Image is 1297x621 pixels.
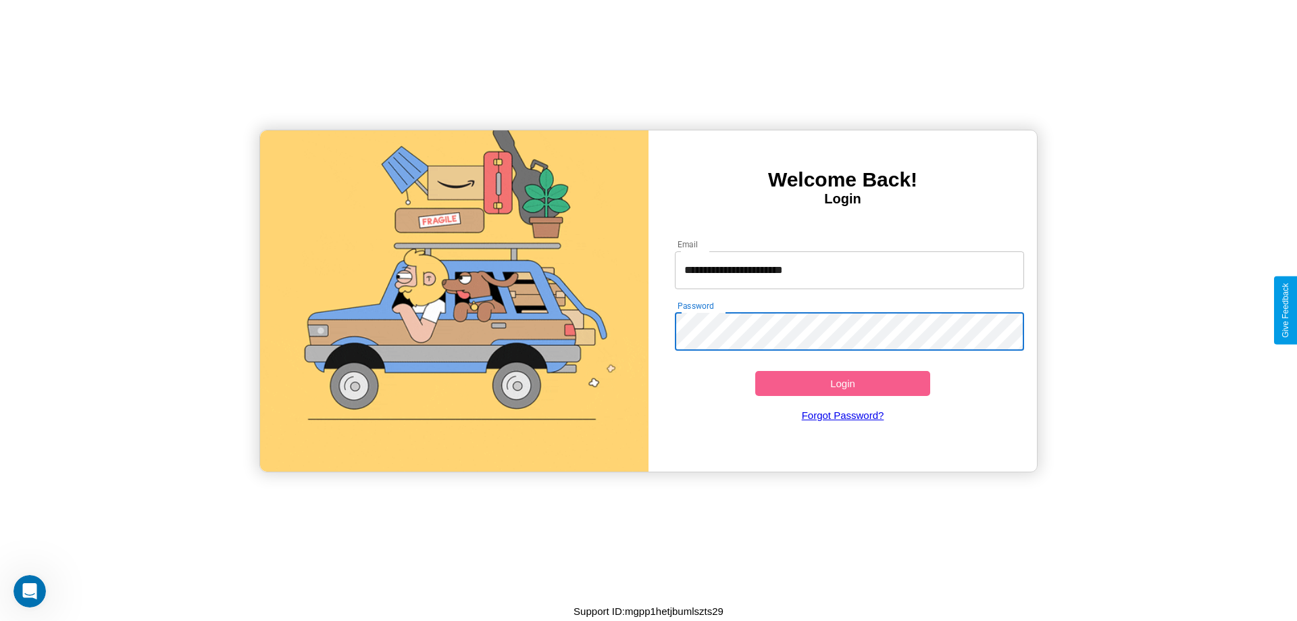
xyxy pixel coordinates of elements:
button: Login [755,371,930,396]
h4: Login [648,191,1037,207]
div: Give Feedback [1281,283,1290,338]
label: Password [678,300,713,312]
p: Support ID: mgpp1hetjbumlszts29 [574,602,723,620]
img: gif [260,130,648,472]
a: Forgot Password? [668,396,1018,434]
label: Email [678,239,698,250]
iframe: Intercom live chat [14,575,46,607]
h3: Welcome Back! [648,168,1037,191]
